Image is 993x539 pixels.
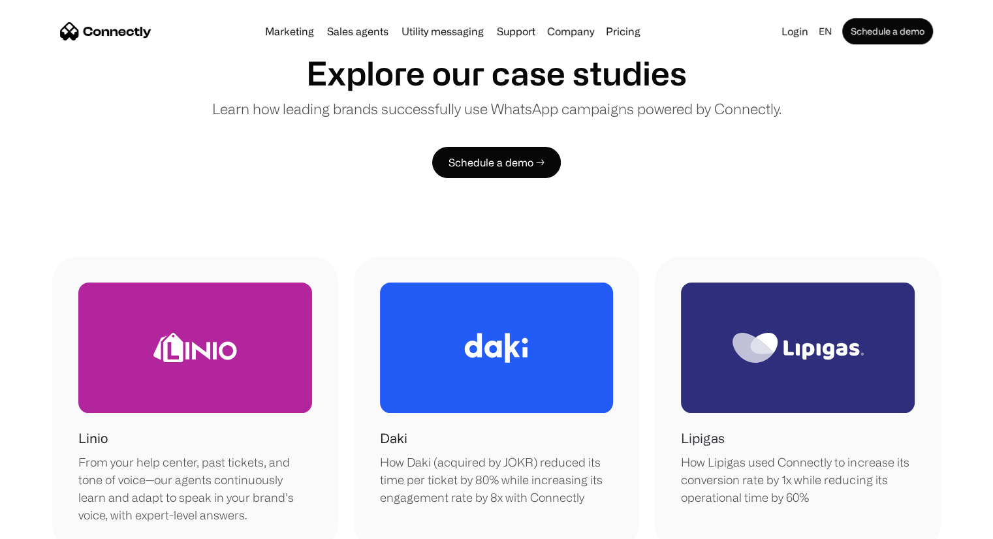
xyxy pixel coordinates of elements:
[260,26,319,37] a: Marketing
[78,454,312,524] div: From your help center, past tickets, and tone of voice—our agents continuously learn and adapt to...
[842,18,933,44] a: Schedule a demo
[380,429,407,448] h1: Daki
[601,26,646,37] a: Pricing
[60,22,151,41] a: home
[26,516,78,534] ul: Language list
[776,22,813,40] a: Login
[13,515,78,534] aside: Language selected: English
[464,333,528,363] img: Daki Logo
[322,26,394,37] a: Sales agents
[153,333,237,362] img: Linio Logo
[681,429,725,448] h1: Lipigas
[681,454,915,506] div: How Lipigas used Connectly to increase its conversion rate by 1x while reducing its operational t...
[380,454,614,506] div: How Daki (acquired by JOKR) reduced its time per ticket by 80% while increasing its engagement ra...
[819,22,832,40] div: en
[543,22,598,40] div: Company
[547,22,594,40] div: Company
[813,22,840,40] div: en
[396,26,489,37] a: Utility messaging
[78,429,108,448] h1: Linio
[306,54,687,93] h1: Explore our case studies
[432,147,561,178] a: Schedule a demo →
[212,98,781,119] p: Learn how leading brands successfully use WhatsApp campaigns powered by Connectly.
[492,26,541,37] a: Support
